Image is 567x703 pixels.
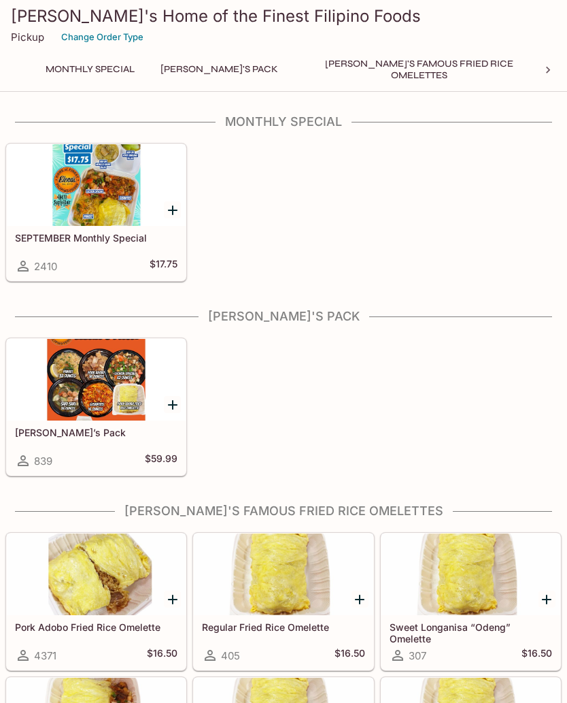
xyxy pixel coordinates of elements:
[7,339,186,421] div: Elena’s Pack
[409,649,426,662] span: 307
[221,649,240,662] span: 405
[5,309,562,324] h4: [PERSON_NAME]'s Pack
[381,534,560,615] div: Sweet Longanisa “Odeng” Omelette
[153,60,286,79] button: [PERSON_NAME]'s Pack
[34,260,57,273] span: 2410
[6,338,186,476] a: [PERSON_NAME]’s Pack839$59.99
[11,5,556,27] h3: [PERSON_NAME]'s Home of the Finest Filipino Foods
[351,591,368,608] button: Add Regular Fried Rice Omelette
[147,647,177,664] h5: $16.50
[34,455,52,468] span: 839
[145,453,177,469] h5: $59.99
[6,533,186,670] a: Pork Adobo Fried Rice Omelette4371$16.50
[381,533,561,670] a: Sweet Longanisa “Odeng” Omelette307$16.50
[5,504,562,519] h4: [PERSON_NAME]'s Famous Fried Rice Omelettes
[34,649,56,662] span: 4371
[390,621,552,644] h5: Sweet Longanisa “Odeng” Omelette
[38,60,142,79] button: Monthly Special
[15,232,177,244] h5: SEPTEMBER Monthly Special
[55,27,150,48] button: Change Order Type
[7,144,186,226] div: SEPTEMBER Monthly Special
[5,114,562,129] h4: Monthly Special
[150,258,177,274] h5: $17.75
[202,621,364,633] h5: Regular Fried Rice Omelette
[7,534,186,615] div: Pork Adobo Fried Rice Omelette
[193,533,373,670] a: Regular Fried Rice Omelette405$16.50
[538,591,555,608] button: Add Sweet Longanisa “Odeng” Omelette
[194,534,373,615] div: Regular Fried Rice Omelette
[164,396,181,413] button: Add Elena’s Pack
[296,60,541,79] button: [PERSON_NAME]'s Famous Fried Rice Omelettes
[6,144,186,281] a: SEPTEMBER Monthly Special2410$17.75
[164,201,181,218] button: Add SEPTEMBER Monthly Special
[521,647,552,664] h5: $16.50
[15,621,177,633] h5: Pork Adobo Fried Rice Omelette
[15,427,177,438] h5: [PERSON_NAME]’s Pack
[11,31,44,44] p: Pickup
[164,591,181,608] button: Add Pork Adobo Fried Rice Omelette
[334,647,365,664] h5: $16.50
